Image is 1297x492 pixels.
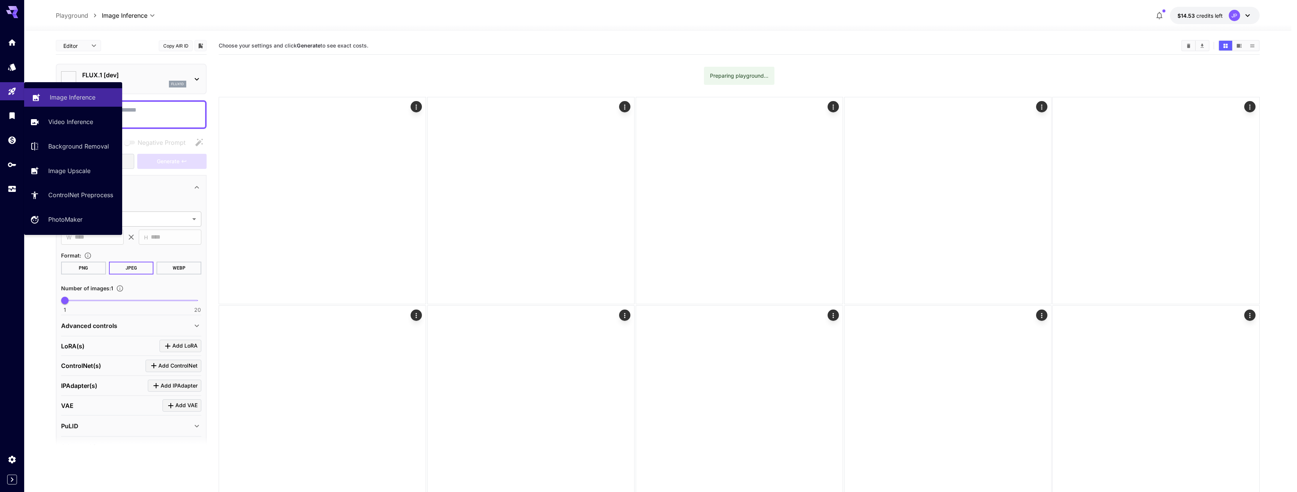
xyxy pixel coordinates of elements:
[50,93,95,102] p: Image Inference
[1218,40,1260,51] div: Show images in grid viewShow images in video viewShow images in list view
[411,101,422,112] div: Actions
[156,262,201,274] button: WEBP
[172,341,198,351] span: Add LoRA
[1196,12,1223,19] span: credits left
[148,380,201,392] button: Click to add IPAdapter
[1177,12,1223,20] div: $14.52574
[219,42,368,49] span: Choose your settings and click to see exact costs.
[163,399,201,412] button: Click to add VAE
[1244,310,1256,321] div: Actions
[8,135,17,145] div: Wallet
[146,360,201,372] button: Click to add ControlNet
[161,381,198,391] span: Add IPAdapter
[827,101,839,112] div: Actions
[1244,101,1256,112] div: Actions
[8,160,17,169] div: API Keys
[1229,10,1240,21] div: JP
[48,215,83,224] p: PhotoMaker
[144,233,148,242] span: H
[61,421,78,431] p: PuLID
[24,137,122,156] a: Background Removal
[8,62,17,72] div: Models
[171,81,184,87] p: flux1d
[8,111,17,120] div: Library
[61,361,101,370] p: ControlNet(s)
[411,310,422,321] div: Actions
[64,306,66,314] span: 1
[710,69,768,83] div: Preparing playground...
[7,475,17,484] button: Expand sidebar
[619,101,630,112] div: Actions
[24,161,122,180] a: Image Upscale
[827,310,839,321] div: Actions
[61,401,74,410] p: VAE
[8,455,17,464] div: Settings
[66,233,72,242] span: W
[1182,41,1195,51] button: Clear Images
[24,88,122,107] a: Image Inference
[1177,12,1196,19] span: $14.53
[8,184,17,194] div: Usage
[48,117,93,126] p: Video Inference
[197,41,204,50] button: Add to library
[61,381,97,390] p: IPAdapter(s)
[61,285,113,291] span: Number of images : 1
[102,11,147,20] span: Image Inference
[81,252,95,259] button: Choose the file format for the output image.
[175,401,198,410] span: Add VAE
[1196,41,1209,51] button: Download All
[24,210,122,229] a: PhotoMaker
[1036,310,1047,321] div: Actions
[1181,40,1210,51] div: Clear ImagesDownload All
[61,252,81,259] span: Format :
[66,215,189,224] span: 1:1 (Square)
[1036,101,1047,112] div: Actions
[158,361,198,371] span: Add ControlNet
[56,11,102,20] nav: breadcrumb
[48,190,113,199] p: ControlNet Preprocess
[1233,41,1246,51] button: Show images in video view
[297,42,320,49] b: Generate
[56,11,88,20] p: Playground
[138,138,186,147] span: Negative Prompt
[159,40,193,51] button: Copy AIR ID
[61,262,106,274] button: PNG
[61,321,117,330] p: Advanced controls
[48,142,109,151] p: Background Removal
[24,113,122,131] a: Video Inference
[159,340,201,352] button: Click to add LoRA
[619,310,630,321] div: Actions
[1246,41,1259,51] button: Show images in list view
[82,71,186,80] p: FLUX.1 [dev]
[113,285,127,292] button: Specify how many images to generate in a single request. Each image generation will be charged se...
[123,138,192,147] span: Negative prompts are not compatible with the selected model.
[24,186,122,204] a: ControlNet Preprocess
[1219,41,1232,51] button: Show images in grid view
[194,306,201,314] span: 20
[8,38,17,47] div: Home
[63,42,87,50] span: Editor
[8,87,17,96] div: Playground
[1170,7,1260,24] button: $14.52574
[109,262,154,274] button: JPEG
[48,166,90,175] p: Image Upscale
[61,342,84,351] p: LoRA(s)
